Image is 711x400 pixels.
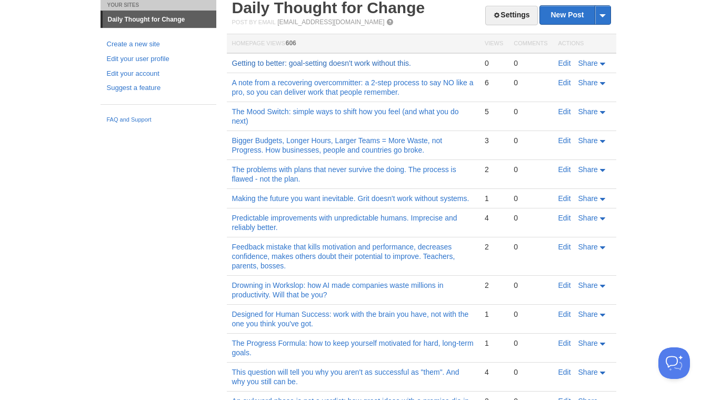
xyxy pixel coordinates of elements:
[232,136,443,154] a: Bigger Budgets, Longer Hours, Larger Teams = More Waste, not Progress. How businesses, people and...
[277,18,384,26] a: [EMAIL_ADDRESS][DOMAIN_NAME]
[232,165,456,183] a: The problems with plans that never survive the doing. The process is flawed - not the plan.
[578,339,598,347] span: Share
[578,243,598,251] span: Share
[558,194,571,203] a: Edit
[232,243,455,270] a: Feedback mistake that kills motivation and performance, decreases confidence, makes others doubt ...
[578,165,598,174] span: Share
[514,58,547,68] div: 0
[485,165,503,174] div: 2
[514,338,547,348] div: 0
[558,107,571,116] a: Edit
[514,281,547,290] div: 0
[232,19,276,25] span: Post by Email
[514,242,547,252] div: 0
[232,107,459,125] a: The Mood Switch: simple ways to shift how you feel (and what you do next)
[107,83,210,94] a: Suggest a feature
[514,165,547,174] div: 0
[232,194,469,203] a: Making the future you want inevitable. Grit doesn't work without systems.
[578,78,598,87] span: Share
[232,78,474,96] a: A note from a recovering overcommitter: a 2-step process to say NO like a pro, so you can deliver...
[558,59,571,67] a: Edit
[107,54,210,65] a: Edit your user profile
[558,368,571,376] a: Edit
[227,34,479,54] th: Homepage Views
[485,58,503,68] div: 0
[558,136,571,145] a: Edit
[558,78,571,87] a: Edit
[508,34,553,54] th: Comments
[658,347,690,379] iframe: Help Scout Beacon - Open
[232,339,474,357] a: The Progress Formula: how to keep yourself motivated for hard, long-term goals.
[232,214,457,232] a: Predictable improvements with unpredictable humans. Imprecise and reliably better.
[107,68,210,79] a: Edit your account
[578,214,598,222] span: Share
[514,309,547,319] div: 0
[485,213,503,223] div: 4
[232,281,444,299] a: Drowning in Workslop: how AI made companies waste millions in productivity. Will that be you?
[485,136,503,145] div: 3
[479,34,508,54] th: Views
[485,309,503,319] div: 1
[485,107,503,116] div: 5
[558,243,571,251] a: Edit
[578,107,598,116] span: Share
[485,242,503,252] div: 2
[485,78,503,87] div: 6
[514,136,547,145] div: 0
[103,11,216,28] a: Daily Thought for Change
[578,136,598,145] span: Share
[578,368,598,376] span: Share
[578,194,598,203] span: Share
[558,281,571,289] a: Edit
[107,115,210,125] a: FAQ and Support
[578,59,598,67] span: Share
[485,281,503,290] div: 2
[558,339,571,347] a: Edit
[485,194,503,203] div: 1
[514,107,547,116] div: 0
[485,367,503,377] div: 4
[514,213,547,223] div: 0
[485,6,537,25] a: Settings
[514,78,547,87] div: 0
[107,39,210,50] a: Create a new site
[578,310,598,318] span: Share
[514,367,547,377] div: 0
[232,59,411,67] a: Getting to better: goal-setting doesn't work without this.
[232,310,469,328] a: Designed for Human Success: work with the brain you have, not with the one you think you've got.
[286,39,296,47] span: 606
[553,34,616,54] th: Actions
[558,165,571,174] a: Edit
[558,310,571,318] a: Edit
[558,214,571,222] a: Edit
[514,194,547,203] div: 0
[485,338,503,348] div: 1
[232,368,459,386] a: This question will tell you why you aren't as successful as "them". And why you still can be.
[578,281,598,289] span: Share
[540,6,610,24] a: New Post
